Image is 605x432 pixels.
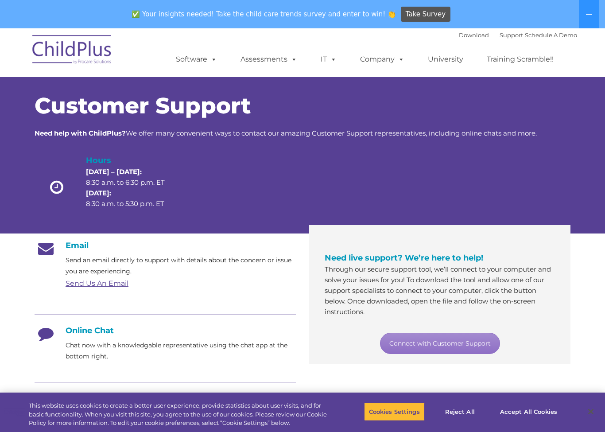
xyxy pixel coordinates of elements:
[35,241,296,250] h4: Email
[325,253,483,263] span: Need live support? We’re here to help!
[86,154,180,167] h4: Hours
[495,402,562,421] button: Accept All Cookies
[29,401,333,428] div: This website uses cookies to create a better user experience, provide statistics about user visit...
[35,129,537,137] span: We offer many convenient ways to contact our amazing Customer Support representatives, including ...
[351,51,413,68] a: Company
[35,129,126,137] strong: Need help with ChildPlus?
[232,51,306,68] a: Assessments
[66,279,128,288] a: Send Us An Email
[86,189,111,197] strong: [DATE]:
[380,333,500,354] a: Connect with Customer Support
[35,92,251,119] span: Customer Support
[66,340,296,362] p: Chat now with a knowledgable representative using the chat app at the bottom right.
[478,51,562,68] a: Training Scramble!!
[28,29,116,73] img: ChildPlus by Procare Solutions
[312,51,345,68] a: IT
[432,402,488,421] button: Reject All
[35,326,296,335] h4: Online Chat
[66,255,296,277] p: Send an email directly to support with details about the concern or issue you are experiencing.
[86,167,180,209] p: 8:30 a.m. to 6:30 p.m. ET 8:30 a.m. to 5:30 p.m. ET
[581,402,601,421] button: Close
[459,31,489,39] a: Download
[364,402,425,421] button: Cookies Settings
[167,51,226,68] a: Software
[128,6,399,23] span: ✅ Your insights needed! Take the child care trends survey and enter to win! 👏
[419,51,472,68] a: University
[401,7,451,22] a: Take Survey
[500,31,523,39] a: Support
[525,31,577,39] a: Schedule A Demo
[459,31,577,39] font: |
[325,264,555,317] p: Through our secure support tool, we’ll connect to your computer and solve your issues for you! To...
[86,167,142,176] strong: [DATE] – [DATE]:
[406,7,446,22] span: Take Survey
